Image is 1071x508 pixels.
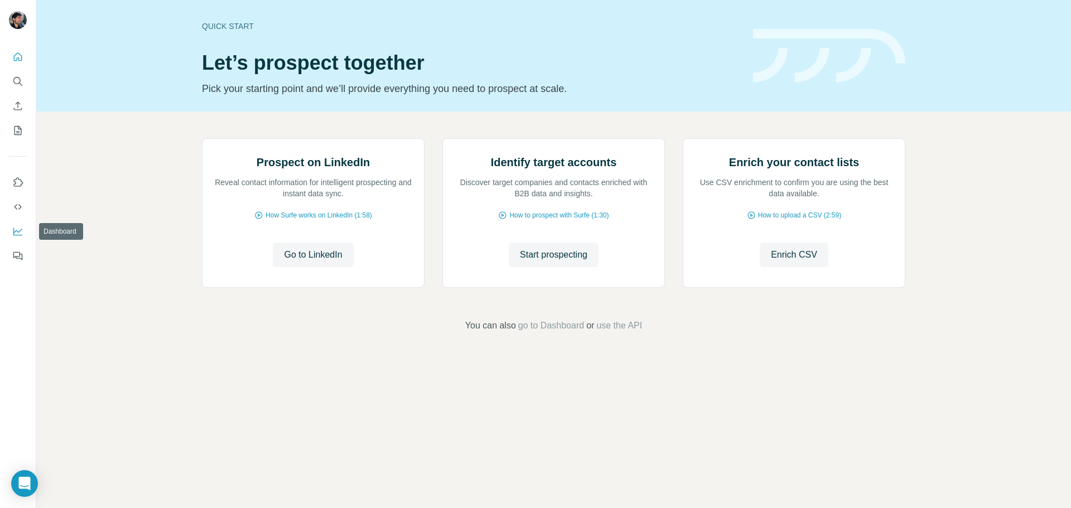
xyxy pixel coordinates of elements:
h2: Enrich your contact lists [729,154,859,170]
span: or [586,319,594,332]
p: Reveal contact information for intelligent prospecting and instant data sync. [214,177,413,199]
p: Use CSV enrichment to confirm you are using the best data available. [694,177,894,199]
button: Start prospecting [509,243,599,267]
h1: Let’s prospect together [202,52,740,74]
span: How to prospect with Surfe (1:30) [509,210,609,220]
div: Open Intercom Messenger [11,470,38,497]
span: Start prospecting [520,248,587,262]
span: Enrich CSV [771,248,817,262]
span: Go to LinkedIn [284,248,342,262]
p: Pick your starting point and we’ll provide everything you need to prospect at scale. [202,81,740,96]
button: Quick start [9,47,27,67]
button: Feedback [9,246,27,266]
button: Search [9,71,27,91]
h2: Identify target accounts [491,154,617,170]
img: banner [753,29,905,83]
button: My lists [9,120,27,141]
div: Quick start [202,21,740,32]
span: How to upload a CSV (2:59) [758,210,841,220]
button: Enrich CSV [9,96,27,116]
button: Go to LinkedIn [273,243,353,267]
span: How Surfe works on LinkedIn (1:58) [266,210,372,220]
button: Use Surfe API [9,197,27,217]
h2: Prospect on LinkedIn [257,154,370,170]
button: Enrich CSV [760,243,828,267]
p: Discover target companies and contacts enriched with B2B data and insights. [454,177,653,199]
button: Dashboard [9,221,27,241]
button: go to Dashboard [518,319,584,332]
button: Use Surfe on LinkedIn [9,172,27,192]
button: use the API [596,319,642,332]
img: Avatar [9,11,27,29]
span: You can also [465,319,516,332]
